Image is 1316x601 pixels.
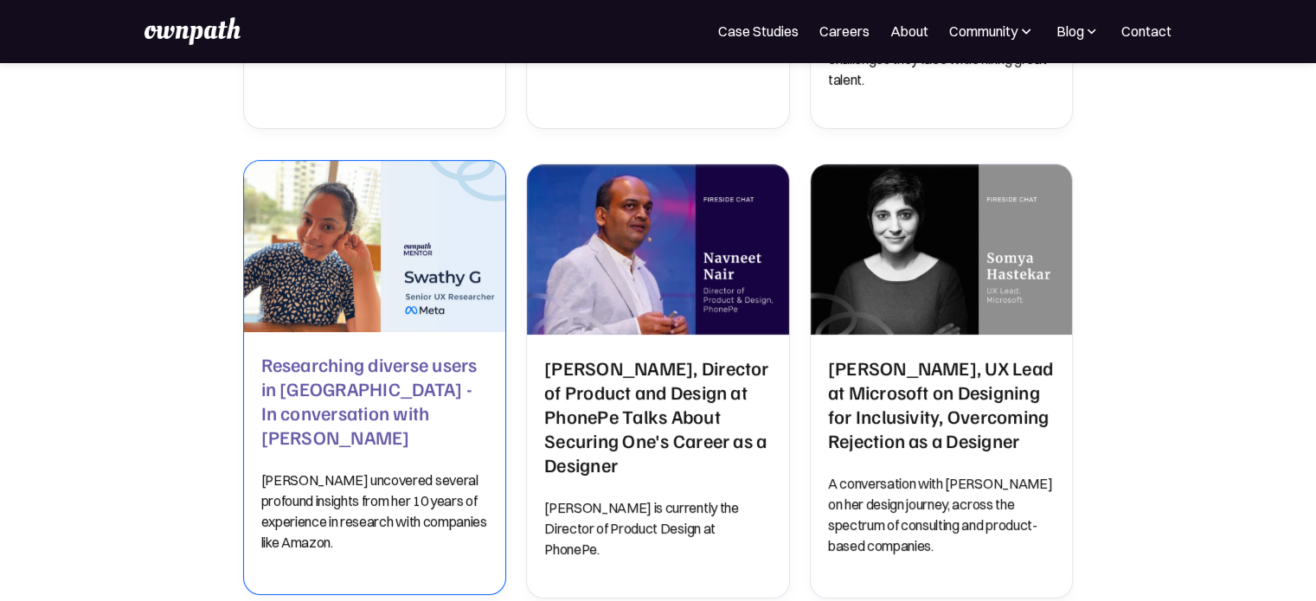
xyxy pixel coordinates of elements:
[527,164,789,335] img: Navneet Nair, Director of Product and Design at PhonePe Talks About Securing One's Career as a De...
[261,352,489,449] h2: Researching diverse users in [GEOGRAPHIC_DATA] - In conversation with [PERSON_NAME]
[890,21,928,42] a: About
[811,164,1073,335] img: Somya Hastekar, UX Lead at Microsoft on Designing for Inclusivity, Overcoming Rejection as a Desi...
[718,21,799,42] a: Case Studies
[819,21,870,42] a: Careers
[828,355,1056,452] h2: [PERSON_NAME], UX Lead at Microsoft on Designing for Inclusivity, Overcoming Rejection as a Designer
[810,163,1074,598] a: Somya Hastekar, UX Lead at Microsoft on Designing for Inclusivity, Overcoming Rejection as a Desi...
[828,473,1056,556] p: A conversation with [PERSON_NAME] on her design journey, across the spectrum of consulting and pr...
[243,160,507,595] a: Researching diverse users in India - In conversation with Swathy GResearching diverse users in [G...
[949,21,1035,42] div: Community
[237,157,512,336] img: Researching diverse users in India - In conversation with Swathy G
[1121,21,1172,42] a: Contact
[526,163,790,598] a: Navneet Nair, Director of Product and Design at PhonePe Talks About Securing One's Career as a De...
[1056,21,1101,42] div: Blog
[261,470,489,553] p: [PERSON_NAME] uncovered several profound insights from her 10 years of experience in research wit...
[1056,21,1083,42] div: Blog
[949,21,1017,42] div: Community
[544,497,772,559] p: [PERSON_NAME] is currently the Director of Product Design at PhonePe.
[544,355,772,476] h2: [PERSON_NAME], Director of Product and Design at PhonePe Talks About Securing One's Career as a D...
